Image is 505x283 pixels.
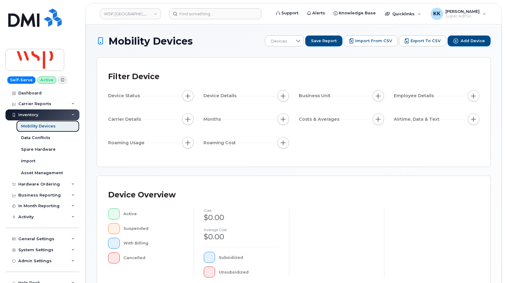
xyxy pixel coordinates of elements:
[108,187,176,203] div: Device Overview
[344,35,398,46] button: Import from CSV
[305,35,342,46] button: Save Report
[411,38,441,44] span: Export to CSV
[123,238,184,249] div: With Billing
[108,69,159,85] div: Filter Device
[123,252,184,263] div: Cancelled
[219,266,279,277] div: Unsubsidized
[311,38,337,44] span: Save Report
[299,93,332,99] span: Business Unit
[204,212,279,223] div: $0.00
[219,252,279,263] div: Subsidized
[394,116,441,123] span: Airtime, Data & Text
[123,223,184,234] div: Suspended
[448,35,491,46] button: Add Device
[394,93,436,99] span: Employee Details
[203,93,238,99] span: Device Details
[399,35,446,46] button: Export to CSV
[204,228,279,232] h4: Average cost
[461,38,485,44] span: Add Device
[203,140,238,146] span: Roaming Cost
[108,93,142,99] span: Device Status
[108,116,143,123] span: Carrier Details
[123,208,184,219] div: Active
[108,36,193,46] span: Mobility Devices
[203,116,223,123] span: Months
[355,38,392,44] span: Import from CSV
[108,140,146,146] span: Roaming Usage
[204,208,279,212] h4: cost
[299,116,341,123] span: Costs & Averages
[204,232,279,242] div: $0.00
[265,36,292,47] span: Devices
